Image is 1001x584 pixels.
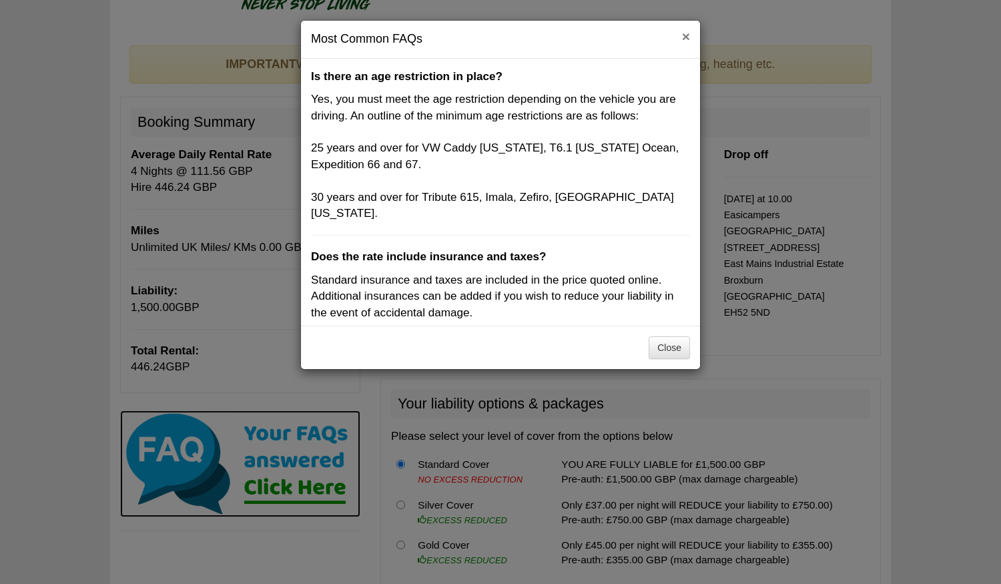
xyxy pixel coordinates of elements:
b: Does the rate include insurance and taxes? [311,250,546,263]
p: Yes, you must meet the age restriction depending on the vehicle you are driving. An outline of th... [311,91,690,222]
b: Is there an age restriction in place? [311,70,503,83]
button: × [682,29,690,43]
p: Standard insurance and taxes are included in the price quoted online. Additional insurances can b... [311,272,690,321]
h4: Most Common FAQs [311,31,690,48]
button: Close [649,336,690,359]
